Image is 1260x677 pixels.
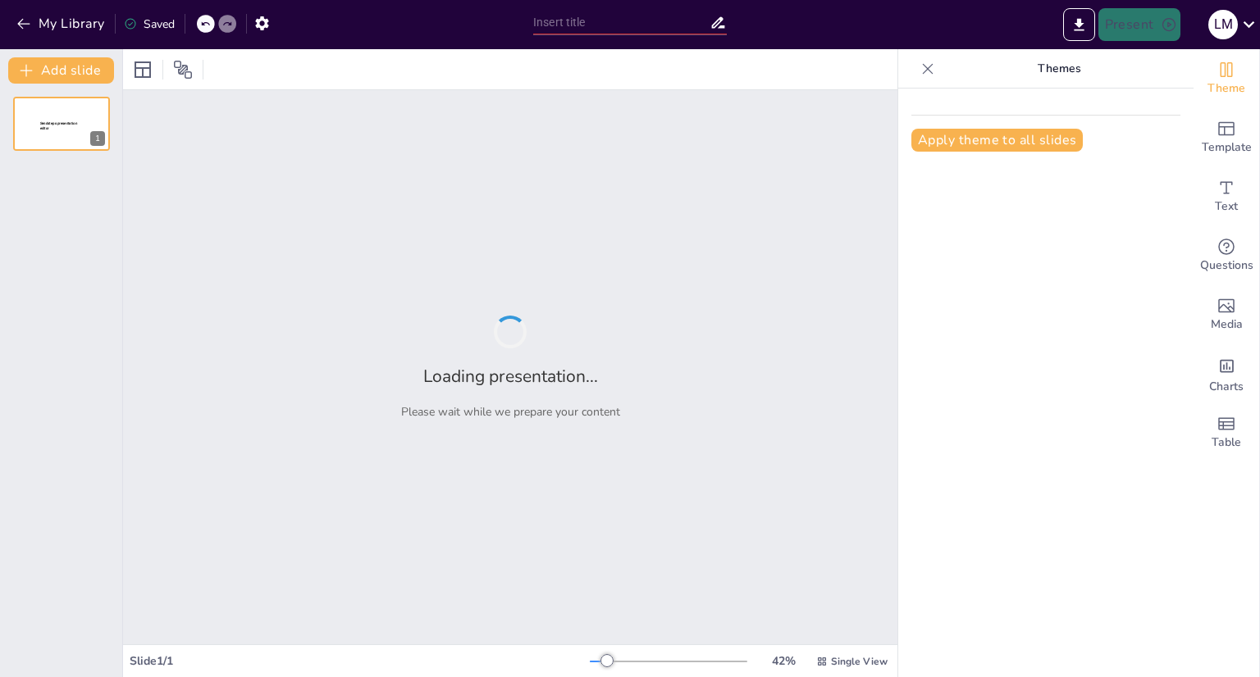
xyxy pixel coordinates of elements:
[173,60,193,80] span: Position
[401,404,620,420] p: Please wait while we prepare your content
[1208,8,1238,41] button: L M
[1207,80,1245,98] span: Theme
[1202,139,1252,157] span: Template
[12,11,112,37] button: My Library
[911,129,1083,152] button: Apply theme to all slides
[130,57,156,83] div: Layout
[1215,198,1238,216] span: Text
[8,57,114,84] button: Add slide
[1194,108,1259,167] div: Add ready made slides
[1063,8,1095,41] button: Export to PowerPoint
[124,16,175,32] div: Saved
[423,365,598,388] h2: Loading presentation...
[764,653,803,669] div: 42 %
[1194,285,1259,344] div: Add images, graphics, shapes or video
[90,131,105,146] div: 1
[1194,226,1259,285] div: Get real-time input from your audience
[40,121,77,130] span: Sendsteps presentation editor
[1194,403,1259,462] div: Add a table
[1200,257,1253,275] span: Questions
[533,11,710,34] input: Insert title
[1212,434,1241,452] span: Table
[831,655,888,668] span: Single View
[1211,316,1243,334] span: Media
[941,49,1177,89] p: Themes
[1194,167,1259,226] div: Add text boxes
[13,97,110,151] div: 1
[1194,344,1259,403] div: Add charts and graphs
[1194,49,1259,108] div: Change the overall theme
[1208,10,1238,39] div: L M
[1209,378,1244,396] span: Charts
[1098,8,1180,41] button: Present
[130,653,590,669] div: Slide 1 / 1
